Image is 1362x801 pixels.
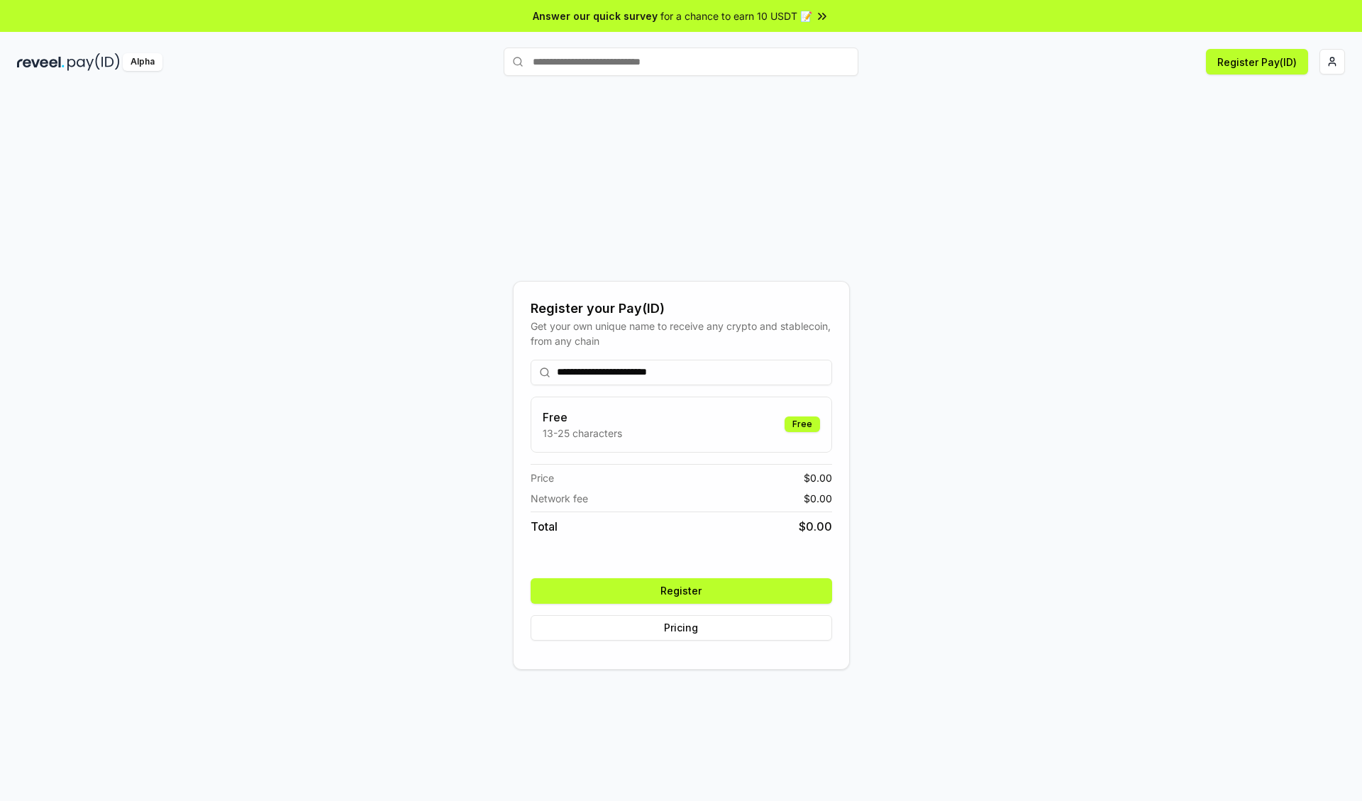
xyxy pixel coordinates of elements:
[531,299,832,319] div: Register your Pay(ID)
[660,9,812,23] span: for a chance to earn 10 USDT 📝
[804,470,832,485] span: $ 0.00
[531,518,558,535] span: Total
[531,491,588,506] span: Network fee
[531,615,832,641] button: Pricing
[533,9,658,23] span: Answer our quick survey
[17,53,65,71] img: reveel_dark
[543,426,622,441] p: 13-25 characters
[799,518,832,535] span: $ 0.00
[804,491,832,506] span: $ 0.00
[123,53,162,71] div: Alpha
[1206,49,1308,74] button: Register Pay(ID)
[531,470,554,485] span: Price
[543,409,622,426] h3: Free
[785,416,820,432] div: Free
[67,53,120,71] img: pay_id
[531,578,832,604] button: Register
[531,319,832,348] div: Get your own unique name to receive any crypto and stablecoin, from any chain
